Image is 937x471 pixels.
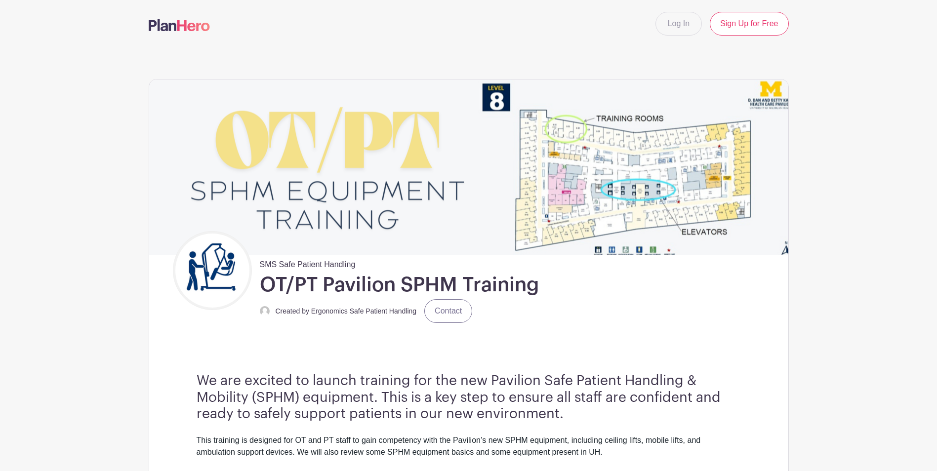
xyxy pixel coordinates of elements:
a: Log In [655,12,702,36]
img: Untitled%20design.png [175,234,249,308]
h1: OT/PT Pavilion SPHM Training [260,273,539,297]
img: default-ce2991bfa6775e67f084385cd625a349d9dcbb7a52a09fb2fda1e96e2d18dcdb.png [260,306,270,316]
a: Sign Up for Free [710,12,788,36]
div: This training is designed for OT and PT staff to gain competency with the Pavilion’s new SPHM equ... [197,434,741,470]
h3: We are excited to launch training for the new Pavilion Safe Patient Handling & Mobility (SPHM) eq... [197,373,741,423]
small: Created by Ergonomics Safe Patient Handling [276,307,417,315]
img: logo-507f7623f17ff9eddc593b1ce0a138ce2505c220e1c5a4e2b4648c50719b7d32.svg [149,19,210,31]
span: SMS Safe Patient Handling [260,255,356,271]
img: event_banner_9671.png [149,79,788,255]
a: Contact [424,299,472,323]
